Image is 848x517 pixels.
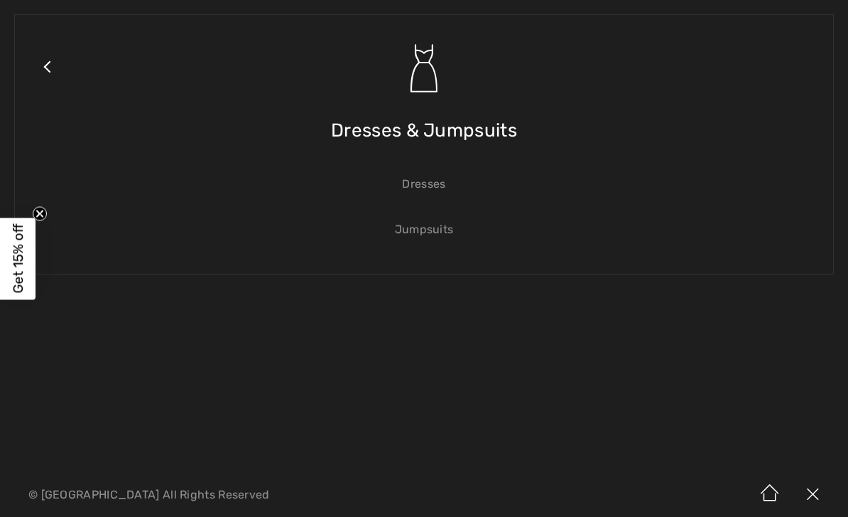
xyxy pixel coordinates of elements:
button: Close teaser [33,206,47,220]
span: Chat [33,10,62,23]
a: Dresses [29,169,819,200]
img: X [791,473,834,517]
span: Dresses & Jumpsuits [331,105,517,156]
span: Get 15% off [10,224,26,294]
img: Home [749,473,791,517]
p: © [GEOGRAPHIC_DATA] All Rights Reserved [28,490,499,500]
a: Jumpsuits [29,214,819,245]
